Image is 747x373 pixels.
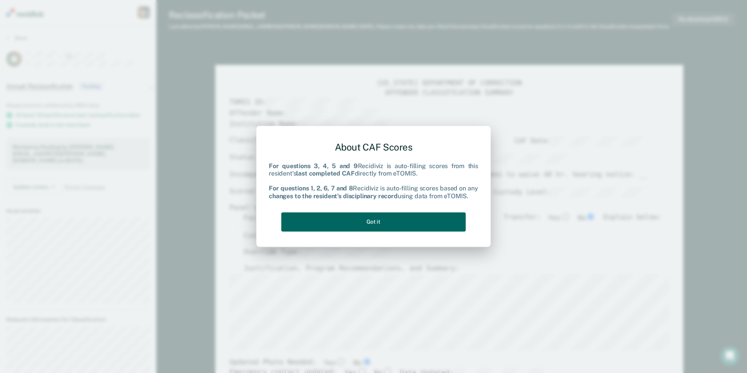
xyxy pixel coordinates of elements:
b: last completed CAF [296,170,354,177]
div: Recidiviz is auto-filling scores from this resident's directly from eTOMIS. Recidiviz is auto-fil... [269,162,478,200]
button: Got it [281,212,466,231]
b: changes to the resident's disciplinary record [269,192,398,200]
b: For questions 1, 2, 6, 7 and 8 [269,185,353,192]
div: About CAF Scores [269,135,478,159]
b: For questions 3, 4, 5 and 9 [269,162,358,170]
